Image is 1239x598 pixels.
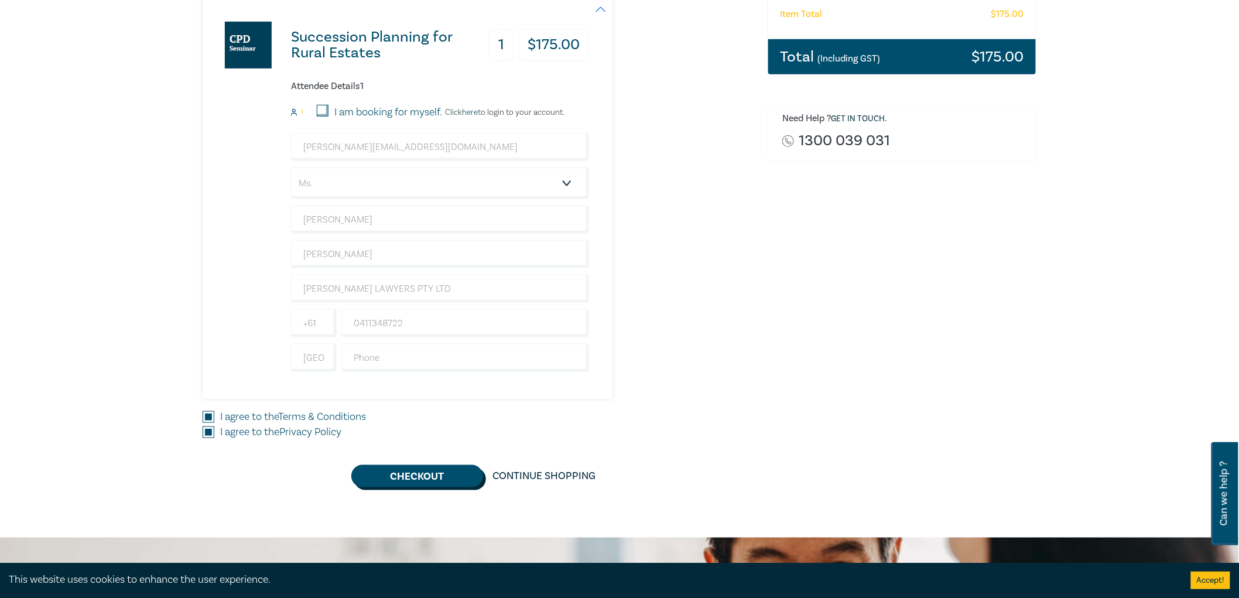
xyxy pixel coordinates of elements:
button: Accept cookies [1191,572,1230,589]
input: First Name* [291,206,589,234]
span: Can we help ? [1219,449,1230,538]
a: here [462,107,478,118]
div: This website uses cookies to enhance the user experience. [9,572,1173,587]
h6: Item Total [780,9,822,20]
h6: Need Help ? . [782,113,1027,125]
small: (Including GST) [817,53,880,64]
h3: $ 175.00 [518,29,589,61]
a: Continue Shopping [483,465,605,487]
p: Click to login to your account. [442,108,564,117]
button: Checkout [351,465,483,487]
input: Last Name* [291,240,589,268]
label: I agree to the [220,409,366,425]
h3: 1 [489,29,514,61]
h3: $ 175.00 [972,49,1024,64]
h6: $ 175.00 [991,9,1024,20]
h6: Attendee Details 1 [291,81,589,92]
input: Company [291,275,589,303]
input: +61 [291,309,337,337]
label: I am booking for myself. [334,105,442,120]
a: Privacy Policy [279,425,341,439]
input: Attendee Email* [291,133,589,161]
a: 1300 039 031 [799,133,891,149]
a: Terms & Conditions [278,410,366,423]
input: Phone [341,344,589,372]
small: 1 [301,108,303,117]
input: +61 [291,344,337,372]
h3: Succession Planning for Rural Estates [291,29,484,61]
input: Mobile* [341,309,589,337]
label: I agree to the [220,425,341,440]
img: Succession Planning for Rural Estates [225,22,272,69]
h3: Total [780,49,880,64]
a: Get in touch [831,114,885,124]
